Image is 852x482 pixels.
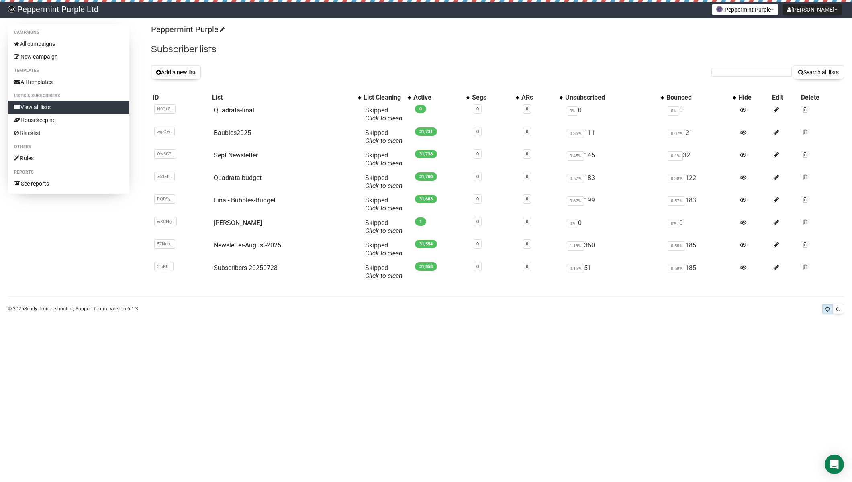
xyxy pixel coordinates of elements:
[8,91,129,101] li: Lists & subscribers
[365,227,403,235] a: Click to clean
[665,193,737,216] td: 183
[520,92,564,103] th: ARs: No sort applied, activate to apply an ascending sort
[365,196,403,212] span: Skipped
[154,239,175,249] span: 57Nub..
[364,94,404,102] div: List Cleaning
[365,151,403,167] span: Skipped
[8,142,129,152] li: Others
[564,103,665,126] td: 0
[564,171,665,193] td: 183
[564,148,665,171] td: 145
[415,172,437,181] span: 31,700
[665,261,737,283] td: 185
[668,174,685,183] span: 0.38%
[476,241,479,247] a: 0
[565,94,657,102] div: Unsubscribed
[526,241,528,247] a: 0
[567,241,584,251] span: 1.13%
[214,129,251,137] a: Baubles2025
[799,92,844,103] th: Delete: No sort applied, sorting is disabled
[665,92,737,103] th: Bounced: No sort applied, activate to apply an ascending sort
[668,264,685,273] span: 0.58%
[567,151,584,161] span: 0.45%
[666,94,729,102] div: Bounced
[151,65,201,79] button: Add a new list
[151,42,844,57] h2: Subscriber lists
[8,76,129,88] a: All templates
[712,4,778,15] button: Peppermint Purple
[665,148,737,171] td: 32
[526,196,528,202] a: 0
[151,25,223,34] a: Peppermint Purple
[413,94,462,102] div: Active
[415,217,426,226] span: 1
[24,306,37,312] a: Sendy
[564,238,665,261] td: 360
[476,174,479,179] a: 0
[214,219,262,227] a: [PERSON_NAME]
[772,94,798,102] div: Edit
[564,216,665,238] td: 0
[567,196,584,206] span: 0.62%
[567,106,578,116] span: 0%
[365,159,403,167] a: Click to clean
[8,177,129,190] a: See reports
[567,264,584,273] span: 0.16%
[8,37,129,50] a: All campaigns
[8,50,129,63] a: New campaign
[365,204,403,212] a: Click to clean
[415,105,426,113] span: 0
[365,137,403,145] a: Click to clean
[365,272,403,280] a: Click to clean
[801,94,842,102] div: Delete
[154,104,176,114] span: N0QtZ..
[151,92,210,103] th: ID: No sort applied, sorting is disabled
[365,129,403,145] span: Skipped
[665,126,737,148] td: 21
[526,264,528,269] a: 0
[668,219,679,228] span: 0%
[526,174,528,179] a: 0
[76,306,107,312] a: Support forum
[365,106,403,122] span: Skipped
[526,106,528,112] a: 0
[472,94,512,102] div: Segs
[154,127,175,136] span: zvpOw..
[825,455,844,474] div: Open Intercom Messenger
[470,92,520,103] th: Segs: No sort applied, activate to apply an ascending sort
[567,174,584,183] span: 0.57%
[567,219,578,228] span: 0%
[738,94,769,102] div: Hide
[526,129,528,134] a: 0
[564,261,665,283] td: 51
[8,152,129,165] a: Rules
[154,217,177,226] span: wKCNg..
[39,306,74,312] a: Troubleshooting
[412,92,470,103] th: Active: No sort applied, activate to apply an ascending sort
[8,66,129,76] li: Templates
[564,193,665,216] td: 199
[214,151,258,159] a: Sept Newsletter
[8,28,129,37] li: Campaigns
[8,304,138,313] p: © 2025 | | | Version 6.1.3
[737,92,770,103] th: Hide: No sort applied, sorting is disabled
[214,106,254,114] a: Quadrata-final
[365,249,403,257] a: Click to clean
[214,241,281,249] a: Newsletter-August-2025
[668,106,679,116] span: 0%
[8,167,129,177] li: Reports
[564,92,665,103] th: Unsubscribed: No sort applied, activate to apply an ascending sort
[8,101,129,114] a: View all lists
[476,129,479,134] a: 0
[365,114,403,122] a: Click to clean
[783,4,842,15] button: [PERSON_NAME]
[365,174,403,190] span: Skipped
[668,129,685,138] span: 0.07%
[476,106,479,112] a: 0
[154,262,174,271] span: 3IpK8..
[668,151,683,161] span: 0.1%
[668,241,685,251] span: 0.58%
[154,172,175,181] span: 763aB..
[415,195,437,203] span: 31,683
[8,114,129,127] a: Housekeeping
